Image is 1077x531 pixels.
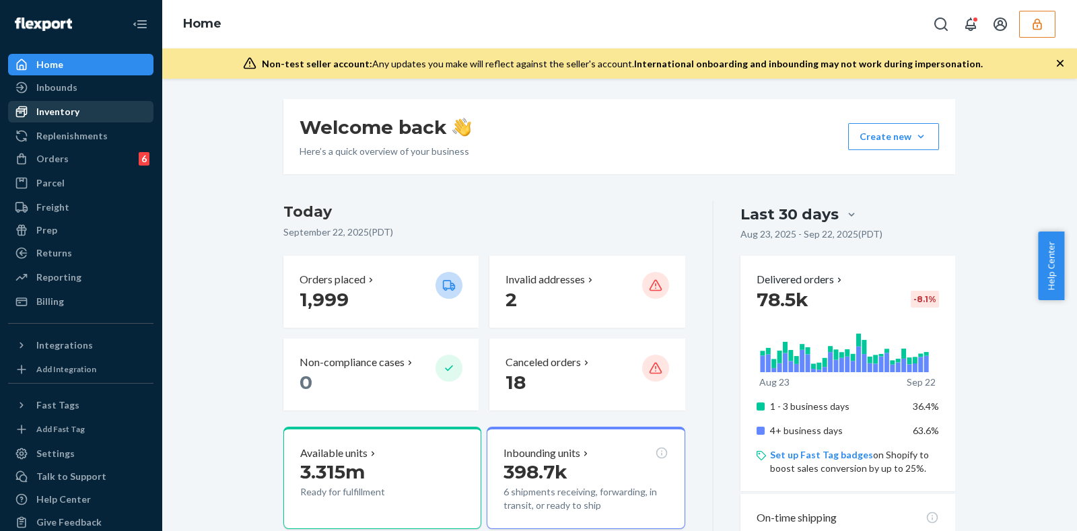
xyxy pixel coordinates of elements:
p: 1 - 3 business days [770,400,903,413]
button: Available units3.315mReady for fulfillment [283,427,481,529]
div: Fast Tags [36,398,79,412]
span: 3.315m [300,460,365,483]
p: September 22, 2025 ( PDT ) [283,225,685,239]
a: Freight [8,197,153,218]
span: Non-test seller account: [262,58,372,69]
div: Returns [36,246,72,260]
button: Orders placed 1,999 [283,256,479,328]
button: Fast Tags [8,394,153,416]
a: Settings [8,443,153,464]
span: 398.7k [503,460,567,483]
button: Inbounding units398.7k6 shipments receiving, forwarding, in transit, or ready to ship [487,427,685,529]
a: Billing [8,291,153,312]
ol: breadcrumbs [172,5,232,44]
a: Returns [8,242,153,264]
a: Inbounds [8,77,153,98]
div: Give Feedback [36,516,102,529]
div: Talk to Support [36,470,106,483]
div: Orders [36,152,69,166]
div: Integrations [36,339,93,352]
p: Invalid addresses [506,272,585,287]
button: Non-compliance cases 0 [283,339,479,411]
button: Integrations [8,334,153,356]
div: Freight [36,201,69,214]
div: Settings [36,447,75,460]
div: Inbounds [36,81,77,94]
a: Reporting [8,267,153,288]
p: 6 shipments receiving, forwarding, in transit, or ready to ship [503,485,668,512]
h1: Welcome back [300,115,471,139]
h3: Today [283,201,685,223]
a: Inventory [8,101,153,122]
button: Open account menu [987,11,1014,38]
a: Add Integration [8,361,153,378]
span: 78.5k [757,288,808,311]
div: Replenishments [36,129,108,143]
div: Parcel [36,176,65,190]
a: Parcel [8,172,153,194]
div: Add Fast Tag [36,423,85,435]
button: Open notifications [957,11,984,38]
p: 4+ business days [770,424,903,437]
span: 18 [506,371,526,394]
a: Add Fast Tag [8,421,153,437]
div: Inventory [36,105,79,118]
span: 2 [506,288,517,311]
a: Replenishments [8,125,153,147]
a: Home [8,54,153,75]
img: hand-wave emoji [452,118,471,137]
button: Create new [848,123,939,150]
button: Invalid addresses 2 [489,256,685,328]
button: Delivered orders [757,272,845,287]
a: Prep [8,219,153,241]
span: 0 [300,371,312,394]
p: Inbounding units [503,446,580,461]
p: Ready for fulfillment [300,485,425,499]
div: Last 30 days [740,204,839,225]
button: Open Search Box [928,11,954,38]
button: Close Navigation [127,11,153,38]
div: Add Integration [36,363,96,375]
p: On-time shipping [757,510,837,526]
p: Available units [300,446,368,461]
div: Reporting [36,271,81,284]
div: Prep [36,223,57,237]
button: Help Center [1038,232,1064,300]
a: Help Center [8,489,153,510]
p: Orders placed [300,272,366,287]
button: Canceled orders 18 [489,339,685,411]
a: Set up Fast Tag badges [770,449,873,460]
div: Home [36,58,63,71]
span: International onboarding and inbounding may not work during impersonation. [634,58,983,69]
p: Here’s a quick overview of your business [300,145,471,158]
button: Talk to Support [8,466,153,487]
div: Billing [36,295,64,308]
div: 6 [139,152,149,166]
p: on Shopify to boost sales conversion by up to 25%. [770,448,939,475]
p: Canceled orders [506,355,581,370]
div: Help Center [36,493,91,506]
p: Sep 22 [907,376,936,389]
a: Home [183,16,221,31]
span: 1,999 [300,288,349,311]
div: Any updates you make will reflect against the seller's account. [262,57,983,71]
span: 63.6% [913,425,939,436]
p: Aug 23 [759,376,790,389]
div: -8.1 % [911,291,939,308]
p: Aug 23, 2025 - Sep 22, 2025 ( PDT ) [740,227,882,241]
p: Non-compliance cases [300,355,405,370]
a: Orders6 [8,148,153,170]
img: Flexport logo [15,17,72,31]
span: Support [9,9,57,22]
span: 36.4% [913,400,939,412]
